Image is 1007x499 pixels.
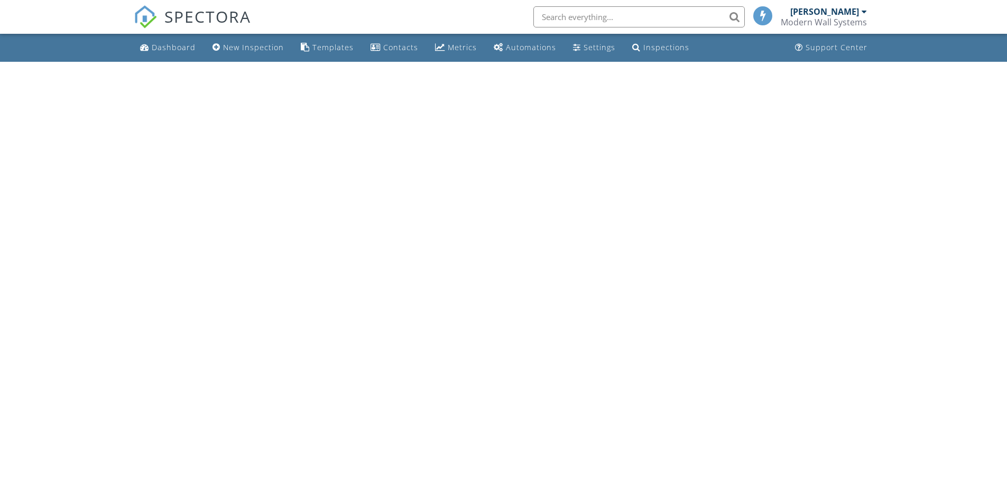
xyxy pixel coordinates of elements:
[297,38,358,58] a: Templates
[643,42,689,52] div: Inspections
[628,38,694,58] a: Inspections
[136,38,200,58] a: Dashboard
[383,42,418,52] div: Contacts
[781,17,867,27] div: Modern Wall Systems
[489,38,560,58] a: Automations (Basic)
[806,42,867,52] div: Support Center
[366,38,422,58] a: Contacts
[223,42,284,52] div: New Inspection
[134,14,251,36] a: SPECTORA
[208,38,288,58] a: New Inspection
[791,38,872,58] a: Support Center
[569,38,620,58] a: Settings
[533,6,745,27] input: Search everything...
[448,42,477,52] div: Metrics
[431,38,481,58] a: Metrics
[152,42,196,52] div: Dashboard
[164,5,251,27] span: SPECTORA
[790,6,859,17] div: [PERSON_NAME]
[312,42,354,52] div: Templates
[584,42,615,52] div: Settings
[134,5,157,29] img: The Best Home Inspection Software - Spectora
[506,42,556,52] div: Automations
